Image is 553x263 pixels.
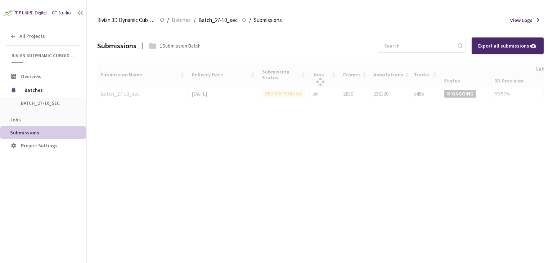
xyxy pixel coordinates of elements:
li: / [249,16,251,24]
span: Batch_27-10_sec [21,100,74,106]
li: / [167,16,169,24]
div: Submissions [97,40,136,51]
span: Rivian 3D Dynamic Cuboids[2024-25] [12,53,76,59]
span: Overview [21,73,41,80]
span: Rivian 3D Dynamic Cuboids[2024-25] [97,16,156,24]
div: 1 Submission Batch [160,42,201,50]
a: Batches [170,16,192,24]
span: Submissions [10,129,39,136]
span: All Projects [19,33,45,39]
span: View Logs [510,16,532,24]
div: Export all submissions [478,42,537,50]
span: Jobs [10,116,21,123]
div: GT Studio [52,9,71,17]
span: Batch_27-10_sec [198,16,238,24]
span: Batches [172,16,191,24]
li: / [194,16,195,24]
span: Submissions [254,16,282,24]
input: Search [380,39,457,52]
span: Project Settings [21,142,58,149]
span: Batches [24,83,74,97]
